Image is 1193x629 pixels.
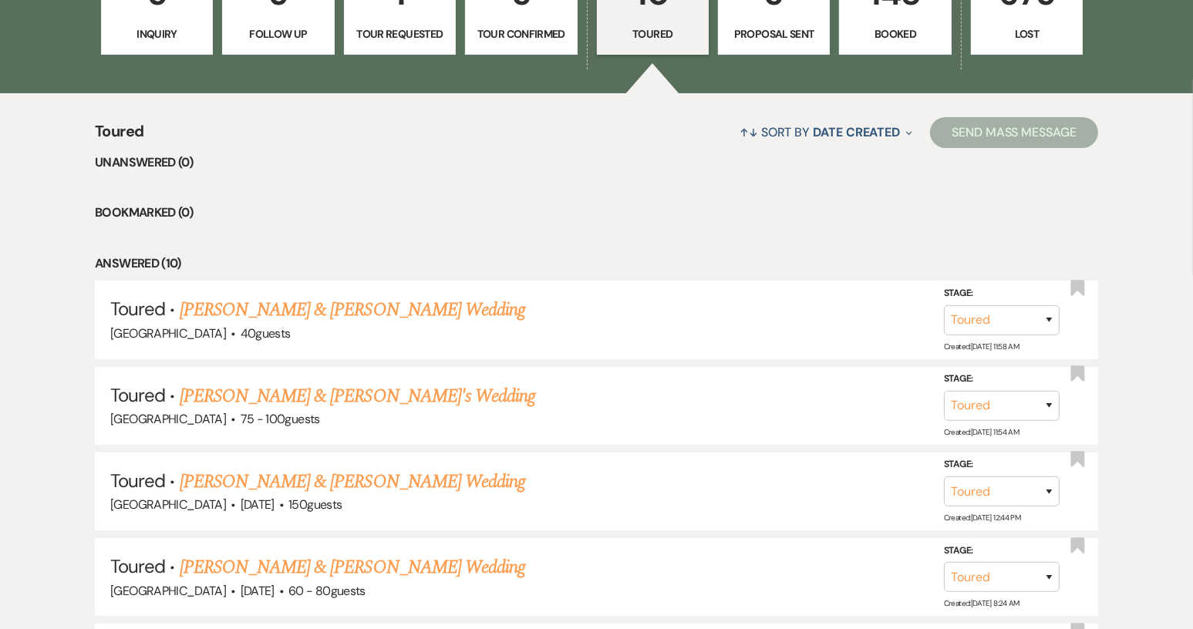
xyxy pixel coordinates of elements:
[475,25,567,42] p: Tour Confirmed
[733,112,918,153] button: Sort By Date Created
[111,25,203,42] p: Inquiry
[95,153,1098,173] li: Unanswered (0)
[95,254,1098,274] li: Answered (10)
[180,468,525,496] a: [PERSON_NAME] & [PERSON_NAME] Wedding
[180,382,536,410] a: [PERSON_NAME] & [PERSON_NAME]'s Wedding
[95,119,143,153] span: Toured
[813,124,900,140] span: Date Created
[110,496,226,513] span: [GEOGRAPHIC_DATA]
[944,513,1020,523] span: Created: [DATE] 12:44 PM
[110,583,226,599] span: [GEOGRAPHIC_DATA]
[110,554,165,578] span: Toured
[740,124,758,140] span: ↑↓
[110,297,165,321] span: Toured
[110,411,226,427] span: [GEOGRAPHIC_DATA]
[944,427,1019,437] span: Created: [DATE] 11:54 AM
[110,325,226,341] span: [GEOGRAPHIC_DATA]
[241,583,275,599] span: [DATE]
[241,325,291,341] span: 40 guests
[944,598,1019,608] span: Created: [DATE] 8:24 AM
[288,583,366,599] span: 60 - 80 guests
[930,117,1098,148] button: Send Mass Message
[110,469,165,493] span: Toured
[849,25,941,42] p: Booked
[241,496,275,513] span: [DATE]
[110,383,165,407] span: Toured
[241,411,320,427] span: 75 - 100 guests
[180,553,525,581] a: [PERSON_NAME] & [PERSON_NAME] Wedding
[607,25,699,42] p: Toured
[95,203,1098,223] li: Bookmarked (0)
[944,371,1060,388] label: Stage:
[728,25,820,42] p: Proposal Sent
[944,543,1060,560] label: Stage:
[232,25,324,42] p: Follow Up
[981,25,1073,42] p: Lost
[288,496,342,513] span: 150 guests
[944,341,1019,351] span: Created: [DATE] 11:58 AM
[944,285,1060,302] label: Stage:
[180,296,525,324] a: [PERSON_NAME] & [PERSON_NAME] Wedding
[944,456,1060,473] label: Stage:
[354,25,446,42] p: Tour Requested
